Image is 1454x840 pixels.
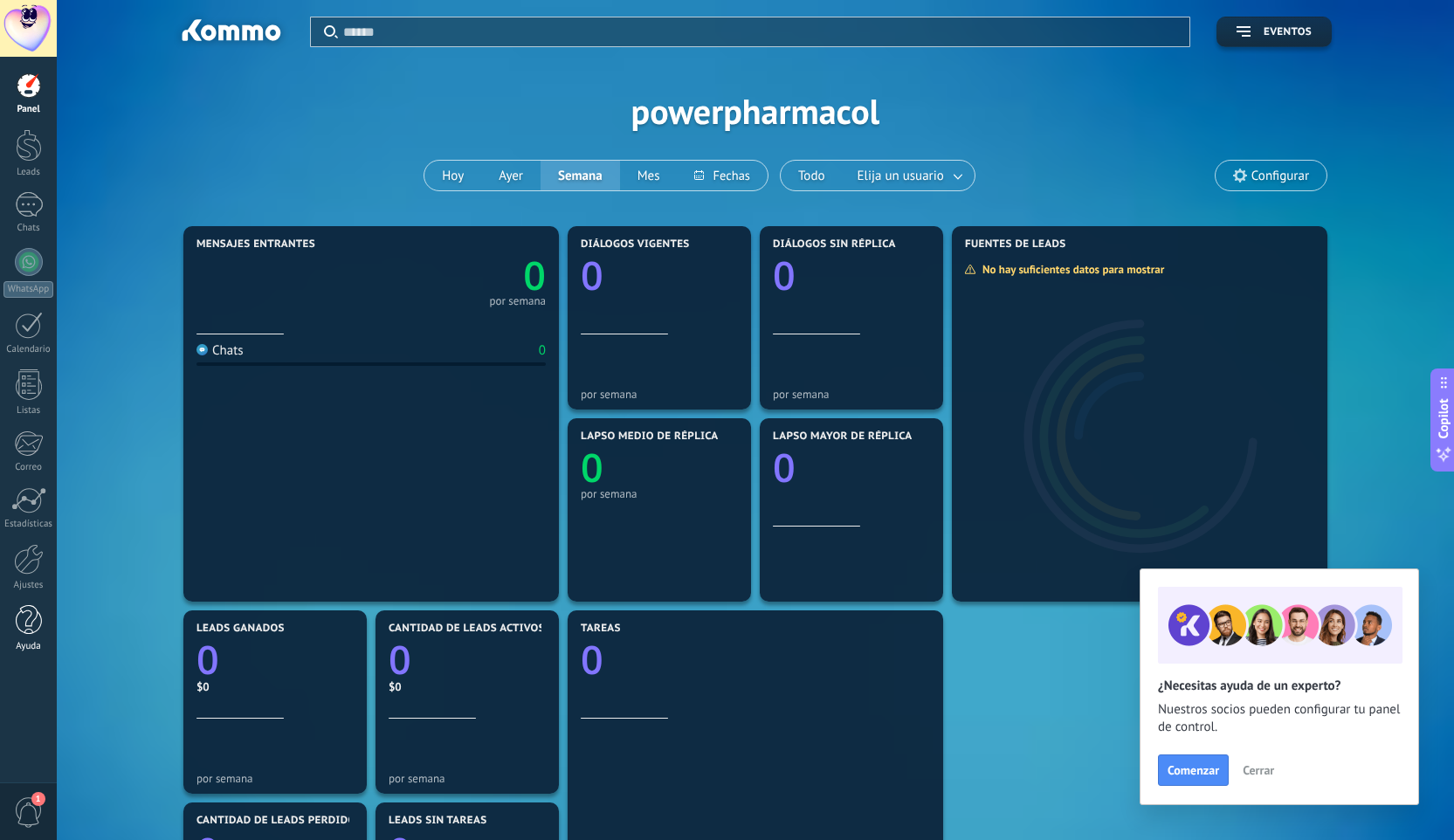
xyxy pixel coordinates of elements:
span: Diálogos vigentes [581,238,690,251]
span: Tareas [581,623,621,635]
div: Estadísticas [3,519,54,530]
h2: ¿Necesitas ayuda de un experto? [1158,678,1401,694]
a: 0 [389,633,546,686]
a: 0 [581,633,930,686]
span: Comenzar [1168,764,1219,776]
span: 1 [31,792,45,806]
span: Cerrar [1243,764,1274,776]
span: Copilot [1435,399,1452,439]
div: 0 [539,342,546,359]
button: Eventos [1216,17,1332,47]
text: 0 [581,249,603,302]
div: Panel [3,104,54,115]
span: Cantidad de leads perdidos [196,815,362,827]
div: $0 [196,679,354,694]
span: Eventos [1264,26,1312,38]
span: Lapso medio de réplica [581,430,719,443]
text: 0 [773,249,796,302]
a: 0 [196,633,354,686]
span: Diálogos sin réplica [773,238,896,251]
div: Leads [3,167,54,178]
div: WhatsApp [3,281,53,298]
span: Lapso mayor de réplica [773,430,912,443]
div: por semana [581,388,738,401]
button: Mes [620,161,678,190]
span: Elija un usuario [854,164,948,188]
text: 0 [581,441,603,494]
div: $0 [389,679,546,694]
div: por semana [489,297,546,306]
text: 0 [523,249,546,302]
span: Nuestros socios pueden configurar tu panel de control. [1158,701,1401,736]
span: Cantidad de leads activos [389,623,545,635]
button: Hoy [424,161,481,190]
button: Ayer [481,161,541,190]
div: Chats [3,223,54,234]
span: Mensajes entrantes [196,238,315,251]
div: por semana [581,487,738,500]
div: por semana [196,772,354,785]
div: Ajustes [3,580,54,591]
text: 0 [581,633,603,686]
text: 0 [389,633,411,686]
button: Todo [781,161,843,190]
span: Leads ganados [196,623,285,635]
div: por semana [389,772,546,785]
div: Chats [196,342,244,359]
span: Leads sin tareas [389,815,486,827]
a: 0 [371,249,546,302]
div: Calendario [3,344,54,355]
button: Fechas [677,161,767,190]
button: Elija un usuario [843,161,975,190]
div: Correo [3,462,54,473]
button: Comenzar [1158,754,1229,786]
div: No hay suficientes datos para mostrar [964,262,1176,277]
text: 0 [196,633,219,686]
div: por semana [773,388,930,401]
span: Configurar [1251,169,1309,183]
button: Cerrar [1235,757,1282,783]
span: Fuentes de leads [965,238,1066,251]
div: Ayuda [3,641,54,652]
button: Semana [541,161,620,190]
img: Chats [196,344,208,355]
text: 0 [773,441,796,494]
div: Listas [3,405,54,417]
